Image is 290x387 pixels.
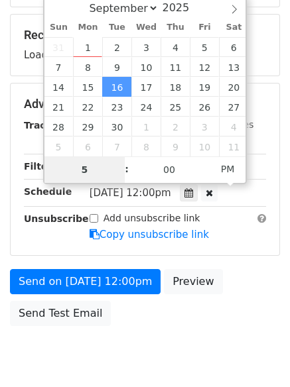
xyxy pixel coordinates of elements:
[44,97,74,117] span: September 21, 2025
[102,117,131,137] span: September 30, 2025
[24,97,266,111] h5: Advanced
[131,23,161,32] span: Wed
[129,156,210,183] input: Minute
[190,37,219,57] span: September 5, 2025
[131,37,161,57] span: September 3, 2025
[102,77,131,97] span: September 16, 2025
[161,97,190,117] span: September 25, 2025
[190,77,219,97] span: September 19, 2025
[190,23,219,32] span: Fri
[161,77,190,97] span: September 18, 2025
[190,57,219,77] span: September 12, 2025
[90,187,171,199] span: [DATE] 12:00pm
[190,97,219,117] span: September 26, 2025
[44,77,74,97] span: September 14, 2025
[210,156,246,182] span: Click to toggle
[44,37,74,57] span: August 31, 2025
[219,137,248,156] span: October 11, 2025
[10,269,161,294] a: Send on [DATE] 12:00pm
[161,137,190,156] span: October 9, 2025
[73,57,102,77] span: September 8, 2025
[102,97,131,117] span: September 23, 2025
[44,137,74,156] span: October 5, 2025
[24,186,72,197] strong: Schedule
[161,23,190,32] span: Thu
[24,28,266,62] div: Loading...
[161,37,190,57] span: September 4, 2025
[190,117,219,137] span: October 3, 2025
[104,211,200,225] label: Add unsubscribe link
[131,117,161,137] span: October 1, 2025
[131,137,161,156] span: October 8, 2025
[131,77,161,97] span: September 17, 2025
[159,1,206,14] input: Year
[161,117,190,137] span: October 2, 2025
[219,97,248,117] span: September 27, 2025
[73,77,102,97] span: September 15, 2025
[44,23,74,32] span: Sun
[73,97,102,117] span: September 22, 2025
[44,117,74,137] span: September 28, 2025
[164,269,222,294] a: Preview
[24,28,266,42] h5: Recipients
[90,229,209,241] a: Copy unsubscribe link
[102,37,131,57] span: September 2, 2025
[131,57,161,77] span: September 10, 2025
[44,156,125,183] input: Hour
[125,156,129,182] span: :
[24,120,68,131] strong: Tracking
[131,97,161,117] span: September 24, 2025
[161,57,190,77] span: September 11, 2025
[102,57,131,77] span: September 9, 2025
[219,117,248,137] span: October 4, 2025
[190,137,219,156] span: October 10, 2025
[219,77,248,97] span: September 20, 2025
[219,57,248,77] span: September 13, 2025
[224,323,290,387] iframe: Chat Widget
[24,213,89,224] strong: Unsubscribe
[102,23,131,32] span: Tue
[24,161,58,172] strong: Filters
[10,301,111,326] a: Send Test Email
[73,23,102,32] span: Mon
[219,23,248,32] span: Sat
[73,37,102,57] span: September 1, 2025
[73,117,102,137] span: September 29, 2025
[102,137,131,156] span: October 7, 2025
[44,57,74,77] span: September 7, 2025
[219,37,248,57] span: September 6, 2025
[73,137,102,156] span: October 6, 2025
